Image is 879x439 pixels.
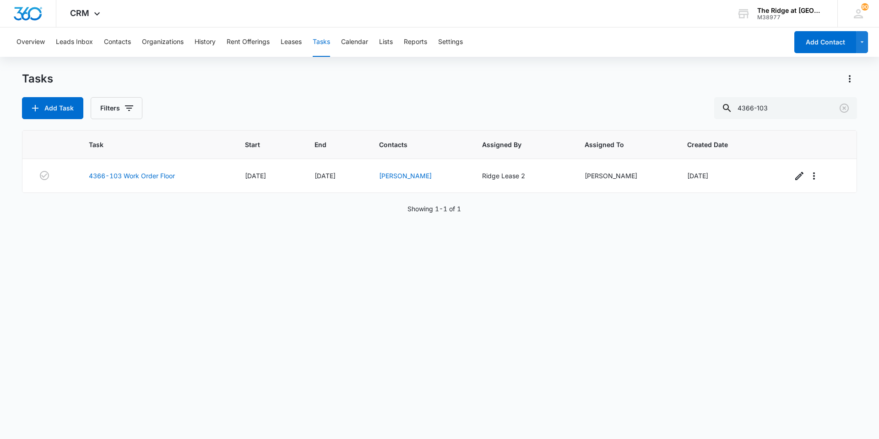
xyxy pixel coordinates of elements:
[585,140,652,149] span: Assigned To
[22,72,53,86] h1: Tasks
[842,71,857,86] button: Actions
[245,140,279,149] span: Start
[245,172,266,180] span: [DATE]
[407,204,461,214] p: Showing 1-1 of 1
[757,14,824,21] div: account id
[56,27,93,57] button: Leads Inbox
[438,27,463,57] button: Settings
[315,140,344,149] span: End
[687,172,708,180] span: [DATE]
[104,27,131,57] button: Contacts
[379,172,432,180] a: [PERSON_NAME]
[313,27,330,57] button: Tasks
[89,140,210,149] span: Task
[482,140,549,149] span: Assigned By
[315,172,336,180] span: [DATE]
[687,140,756,149] span: Created Date
[861,3,868,11] div: notifications count
[16,27,45,57] button: Overview
[714,97,857,119] input: Search Tasks
[404,27,427,57] button: Reports
[70,8,89,18] span: CRM
[341,27,368,57] button: Calendar
[379,27,393,57] button: Lists
[837,101,852,115] button: Clear
[22,97,83,119] button: Add Task
[379,140,446,149] span: Contacts
[89,171,175,181] a: 4366-103 Work Order Floor
[227,27,270,57] button: Rent Offerings
[861,3,868,11] span: 90
[91,97,142,119] button: Filters
[757,7,824,14] div: account name
[142,27,184,57] button: Organizations
[585,171,665,181] div: [PERSON_NAME]
[281,27,302,57] button: Leases
[482,171,563,181] div: Ridge Lease 2
[195,27,216,57] button: History
[794,31,856,53] button: Add Contact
